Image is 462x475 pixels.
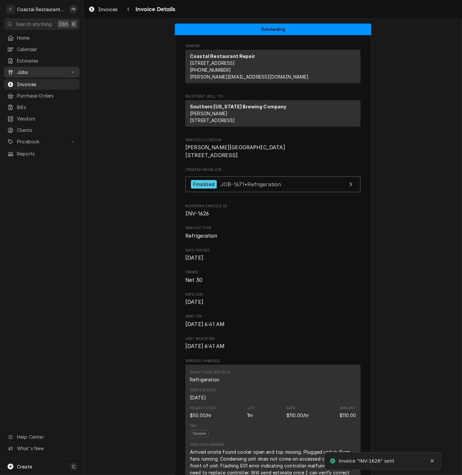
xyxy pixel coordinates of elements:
div: Sender [185,50,360,83]
button: Navigate back [123,4,134,14]
span: JOB-1671 • Refrigeration [220,181,281,187]
span: [DATE] [185,255,203,261]
a: Go to What's New [4,443,80,454]
div: Quantity [247,406,256,419]
span: Created From Job [185,167,360,173]
strong: Southern [US_STATE] Brewing Company [190,104,286,109]
span: [PERSON_NAME] [STREET_ADDRESS] [190,111,235,123]
div: Date Due [185,292,360,306]
span: Jobs [17,69,66,76]
div: PB [69,5,78,14]
div: Roopairs Invoice ID [185,204,360,218]
span: Sent On [185,314,360,319]
div: Qty. [247,406,256,411]
a: [PHONE_NUMBER] [190,67,231,73]
span: Service Charges [185,358,360,364]
span: INV-1626 [185,210,209,217]
span: Calendar [17,46,76,53]
span: Taxable [190,430,209,438]
div: Cost [190,412,212,419]
span: Net 30 [185,277,202,283]
span: K [72,21,75,27]
a: Vendors [4,113,80,124]
div: C [6,5,15,14]
div: Status [175,24,371,35]
span: Home [17,34,76,41]
div: Tax [190,423,196,429]
div: Phill Blush's Avatar [69,5,78,14]
div: Service Summary [190,442,225,448]
a: Go to Pricebook [4,136,80,147]
span: [DATE] 6:41 AM [185,321,225,327]
span: Roopairs Invoice ID [185,210,360,218]
div: Price [286,406,309,419]
a: Calendar [4,44,80,55]
span: Date Due [185,292,360,297]
div: Cost [190,406,217,419]
span: What's New [17,445,76,452]
div: Amount [340,406,356,411]
span: Last Modified [185,336,360,341]
span: Date Due [185,298,360,306]
span: Refrigeration [185,233,217,239]
a: Go to Jobs [4,67,80,78]
span: Sender [185,44,360,49]
span: Service Location [185,144,360,159]
span: Last Modified [185,342,360,350]
div: Invoice Recipient [185,94,360,130]
span: Pricebook [17,138,66,145]
div: Rate [286,406,295,411]
div: Recipient (Bill To) [185,100,360,127]
div: Service Date [190,394,206,401]
span: [DATE] [185,299,203,305]
div: Quantity [247,412,253,419]
span: [STREET_ADDRESS] [190,60,235,66]
div: Short Description [190,370,230,383]
div: Service Type [185,226,360,240]
div: Created From Job [185,167,360,195]
span: Vendors [17,115,76,122]
div: Short Description [190,370,230,375]
span: Date Issued [185,254,360,262]
span: Outstanding [261,27,285,31]
div: Coastal Restaurant Repair [17,6,65,13]
div: Recipient (Bill To) [185,100,360,129]
a: Clients [4,125,80,136]
span: Clients [17,127,76,134]
div: Invoice "INV-1626" sent [339,458,396,465]
span: Reports [17,150,76,157]
span: Invoices [98,6,118,13]
div: Amount [340,412,356,419]
span: Date Issued [185,248,360,253]
a: Invoices [4,79,80,90]
div: Terms [185,270,360,284]
span: Service Location [185,137,360,143]
span: [DATE] 6:41 AM [185,343,225,349]
span: Recipient (Bill To) [185,94,360,99]
div: Hourly Cost [190,406,217,411]
strong: Coastal Restaurant Repair [190,53,255,59]
span: Service Type [185,232,360,240]
span: Invoice Details [134,5,175,14]
span: Bills [17,104,76,111]
span: Help Center [17,433,76,440]
span: Create [17,464,32,469]
span: Invoices [17,81,76,88]
span: Terms [185,276,360,284]
div: Service Date [190,388,216,401]
span: Sent On [185,320,360,328]
a: Go to Help Center [4,431,80,442]
button: Search anythingCtrlK [4,18,80,30]
a: [PERSON_NAME][EMAIL_ADDRESS][DOMAIN_NAME] [190,74,309,80]
div: Sender [185,50,360,86]
div: Last Modified [185,336,360,350]
div: Sent On [185,314,360,328]
span: Terms [185,270,360,275]
a: Purchase Orders [4,90,80,101]
div: Invoice Sender [185,44,360,86]
div: Finalized [191,180,217,189]
a: Home [4,32,80,43]
span: Estimates [17,57,76,64]
a: Invoices [86,4,120,15]
a: Estimates [4,55,80,66]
